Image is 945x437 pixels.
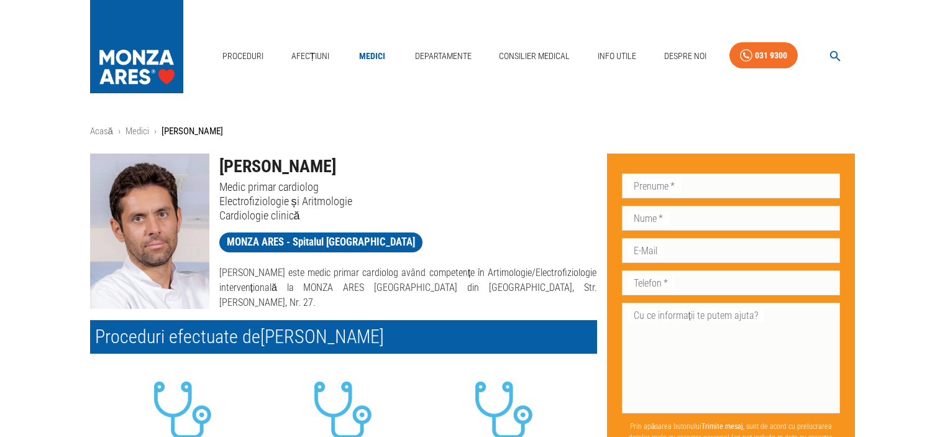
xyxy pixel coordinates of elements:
[154,124,157,139] li: ›
[286,44,335,69] a: Afecțiuni
[219,265,597,310] p: [PERSON_NAME] este medic primar cardiolog având competențe în Artimologie/Electrofiziologie inter...
[494,44,575,69] a: Consilier Medical
[593,44,641,69] a: Info Utile
[219,154,597,180] h1: [PERSON_NAME]
[219,232,422,252] a: MONZA ARES - Spitalul [GEOGRAPHIC_DATA]
[352,44,392,69] a: Medici
[219,208,597,223] p: Cardiologie clinică
[217,44,268,69] a: Proceduri
[219,180,597,194] p: Medic primar cardiolog
[755,48,787,63] div: 031 9300
[410,44,477,69] a: Departamente
[90,320,597,354] h2: Proceduri efectuate de [PERSON_NAME]
[219,234,422,250] span: MONZA ARES - Spitalul [GEOGRAPHIC_DATA]
[219,194,597,208] p: Electrofiziologie și Aritmologie
[729,42,798,69] a: 031 9300
[162,124,223,139] p: [PERSON_NAME]
[701,422,743,431] b: Trimite mesaj
[90,154,209,309] img: Dr. Alexandru Deaconu
[90,126,113,137] a: Acasă
[126,126,149,137] a: Medici
[90,124,856,139] nav: breadcrumb
[659,44,711,69] a: Despre Noi
[118,124,121,139] li: ›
